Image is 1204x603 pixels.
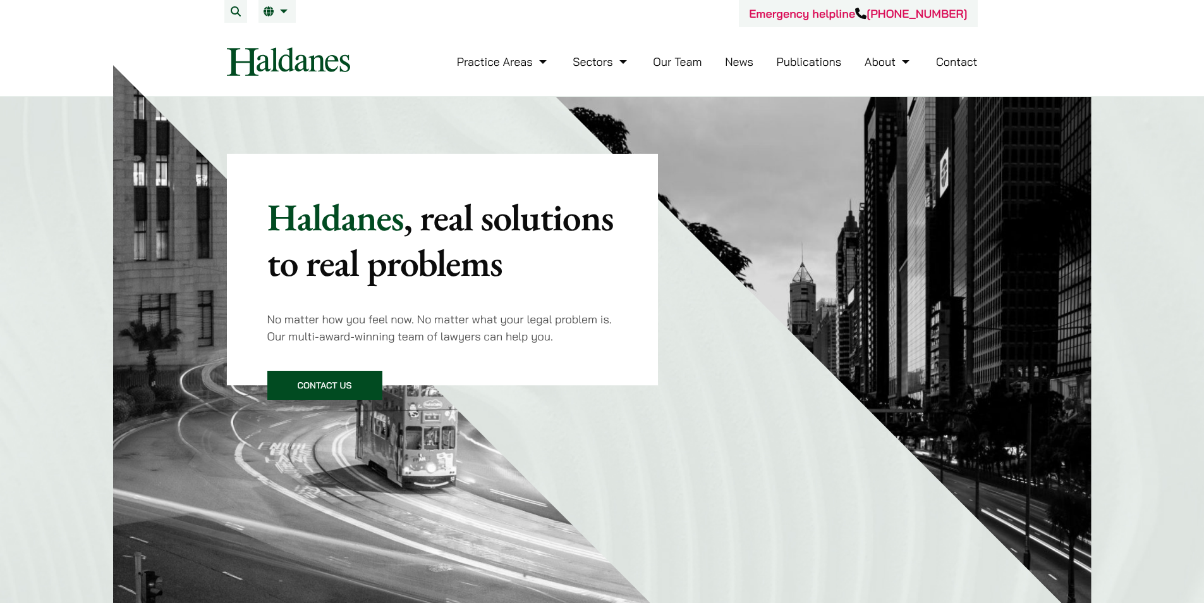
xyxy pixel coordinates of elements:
[749,6,967,21] a: Emergency helpline[PHONE_NUMBER]
[936,54,978,69] a: Contact
[227,47,350,76] img: Logo of Haldanes
[264,6,291,16] a: EN
[725,54,753,69] a: News
[267,192,614,287] mark: , real solutions to real problems
[267,311,618,345] p: No matter how you feel now. No matter what your legal problem is. Our multi-award-winning team of...
[457,54,550,69] a: Practice Areas
[573,54,629,69] a: Sectors
[777,54,842,69] a: Publications
[267,371,382,400] a: Contact Us
[267,194,618,285] p: Haldanes
[653,54,702,69] a: Our Team
[865,54,913,69] a: About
